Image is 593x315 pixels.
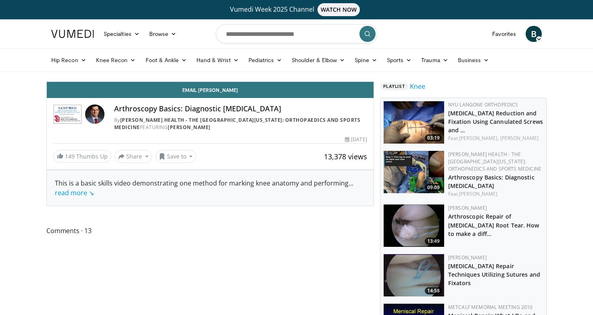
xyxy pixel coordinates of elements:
button: Share [115,150,152,163]
a: [PERSON_NAME] Health - The [GEOGRAPHIC_DATA][US_STATE]: Orthopaedics and Sports Medicine [114,117,361,131]
a: B [526,26,542,42]
a: NYU Langone Orthopedics [448,101,518,108]
a: 03:19 [384,101,444,144]
span: Playlist [380,82,408,90]
span: Comments 13 [46,225,374,236]
a: read more ↘ [55,188,94,197]
a: Browse [144,26,182,42]
a: 14:58 [384,254,444,296]
span: 13:49 [425,238,442,245]
div: Feat. [448,190,543,198]
a: [PERSON_NAME] [168,124,211,131]
a: Arthroscopy Basics: Diagnostic [MEDICAL_DATA] [448,173,535,190]
div: Feat. [448,135,543,142]
a: [PERSON_NAME] Health - The [GEOGRAPHIC_DATA][US_STATE]: Orthopaedics and Sports Medicine [448,151,541,172]
h4: Arthroscopy Basics: Diagnostic [MEDICAL_DATA] [114,104,367,113]
a: 149 Thumbs Up [53,150,111,163]
a: Spine [350,52,382,68]
a: Shoulder & Elbow [287,52,350,68]
button: Save to [155,150,196,163]
a: Trauma [416,52,453,68]
a: 09:09 [384,151,444,193]
a: [PERSON_NAME] [448,254,487,261]
a: 13:49 [384,204,444,247]
a: [MEDICAL_DATA] Reduction and Fixation Using Cannulated Screws and … [448,109,543,134]
a: Business [453,52,494,68]
img: Avatar [85,104,104,124]
a: [PERSON_NAME], [459,135,499,142]
a: Knee [410,81,425,91]
img: VuMedi Logo [51,30,94,38]
a: Pediatrics [244,52,287,68]
a: Metcalf Memorial Meeting 2010 [448,304,533,311]
div: This is a basic skills video demonstrating one method for marking knee anatomy and performing [55,178,365,198]
img: E3Io06GX5Di7Z1An4xMDoxOjA4MTsiGN.150x105_q85_crop-smart_upscale.jpg [384,204,444,247]
img: 80b9674e-700f-42d5-95ff-2772df9e177e.jpeg.150x105_q85_crop-smart_upscale.jpg [384,151,444,193]
img: Sanford Health - The University of South Dakota School of Medicine: Orthopaedics and Sports Medicine [53,104,82,124]
a: Knee Recon [91,52,141,68]
a: Vumedi Week 2025 ChannelWATCH NOW [52,3,541,16]
span: 13,378 views [324,152,367,161]
a: Hand & Wrist [192,52,244,68]
input: Search topics, interventions [216,24,377,44]
a: [PERSON_NAME] [448,204,487,211]
a: Sports [382,52,417,68]
a: Foot & Ankle [141,52,192,68]
a: Email [PERSON_NAME] [47,82,374,98]
a: [MEDICAL_DATA] Repair Techniques Utilizing Sutures and Fixators [448,262,540,287]
a: Arthroscopic Repair of [MEDICAL_DATA] Root Tear. How to make a diff… [448,213,539,237]
img: b549dcdf-f7b3-45f6-bb25-7a2ff913f045.jpg.150x105_q85_crop-smart_upscale.jpg [384,101,444,144]
span: 149 [65,152,75,160]
img: kurz_3.png.150x105_q85_crop-smart_upscale.jpg [384,254,444,296]
span: ... [55,179,353,197]
a: Specialties [99,26,144,42]
span: 14:58 [425,287,442,294]
div: [DATE] [345,136,367,143]
span: 03:19 [425,134,442,142]
a: [PERSON_NAME] [500,135,539,142]
a: Hip Recon [46,52,91,68]
a: Favorites [487,26,521,42]
a: [PERSON_NAME] [459,190,497,197]
span: 09:09 [425,184,442,191]
div: By FEATURING [114,117,367,131]
span: WATCH NOW [317,3,360,16]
